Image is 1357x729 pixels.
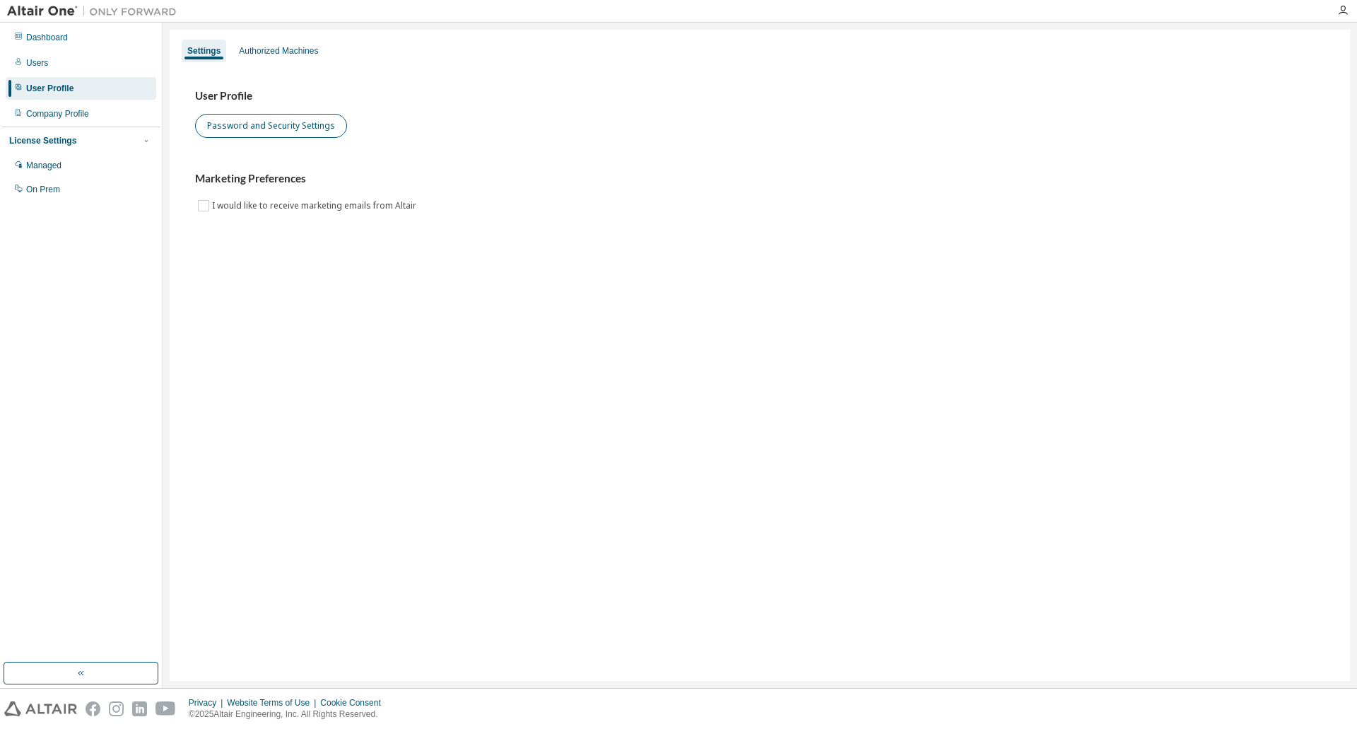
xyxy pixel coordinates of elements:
[195,89,1324,103] h3: User Profile
[26,32,68,43] div: Dashboard
[7,4,184,18] img: Altair One
[189,708,389,721] p: © 2025 Altair Engineering, Inc. All Rights Reserved.
[320,697,389,708] div: Cookie Consent
[239,45,318,57] div: Authorized Machines
[189,697,227,708] div: Privacy
[187,45,221,57] div: Settings
[155,701,176,716] img: youtube.svg
[109,701,124,716] img: instagram.svg
[26,160,61,171] div: Managed
[212,197,419,214] label: I would like to receive marketing emails from Altair
[26,184,60,195] div: On Prem
[26,108,89,119] div: Company Profile
[86,701,100,716] img: facebook.svg
[4,701,77,716] img: altair_logo.svg
[227,697,320,708] div: Website Terms of Use
[132,701,147,716] img: linkedin.svg
[26,57,48,69] div: Users
[195,114,347,138] button: Password and Security Settings
[195,172,1324,186] h3: Marketing Preferences
[9,135,76,146] div: License Settings
[26,83,74,94] div: User Profile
